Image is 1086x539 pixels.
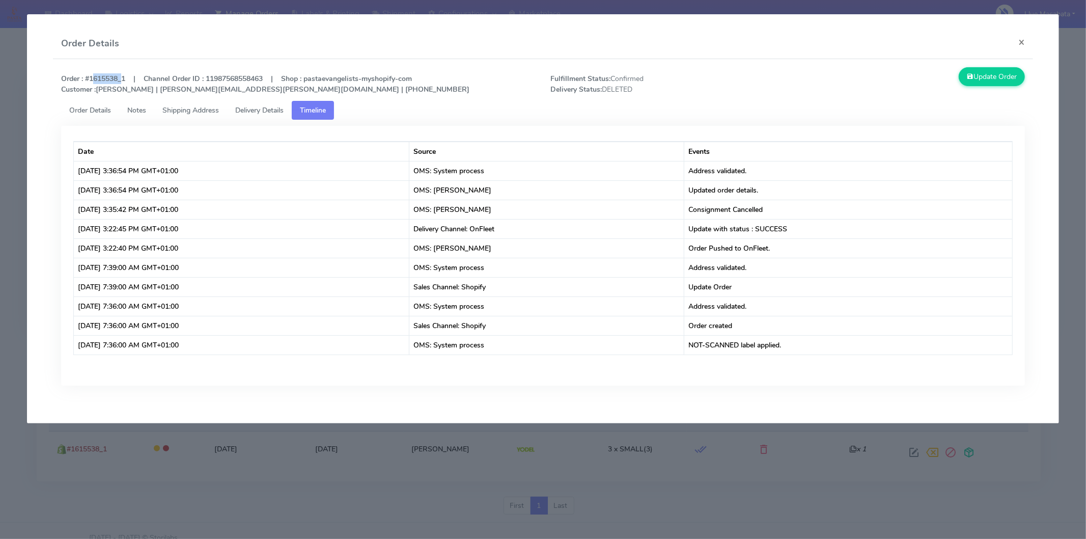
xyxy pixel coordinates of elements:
strong: Fulfillment Status: [550,74,610,84]
ul: Tabs [61,101,1025,120]
td: [DATE] 7:36:00 AM GMT+01:00 [74,316,409,335]
td: OMS: System process [409,335,684,355]
td: Address validated. [684,161,1012,180]
td: [DATE] 7:39:00 AM GMT+01:00 [74,277,409,297]
td: Sales Channel: Shopify [409,316,684,335]
td: Sales Channel: Shopify [409,277,684,297]
td: Update Order [684,277,1012,297]
td: [DATE] 3:35:42 PM GMT+01:00 [74,200,409,219]
td: Updated order details. [684,180,1012,200]
td: [DATE] 7:36:00 AM GMT+01:00 [74,297,409,316]
span: Shipping Address [162,105,219,115]
td: Order created [684,316,1012,335]
td: Update with status : SUCCESS [684,219,1012,238]
span: Delivery Details [235,105,284,115]
span: Order Details [69,105,111,115]
strong: Order : #1615538_1 | Channel Order ID : 11987568558463 | Shop : pastaevangelists-myshopify-com [P... [61,74,469,94]
button: Update Order [959,67,1025,86]
button: Close [1010,29,1033,56]
td: Address validated. [684,297,1012,316]
td: [DATE] 3:36:54 PM GMT+01:00 [74,161,409,180]
td: NOT-SCANNED label applied. [684,335,1012,355]
th: Events [684,142,1012,161]
span: Notes [127,105,146,115]
strong: Delivery Status: [550,85,602,94]
td: Order Pushed to OnFleet. [684,238,1012,258]
span: Confirmed DELETED [543,73,788,95]
th: Source [409,142,684,161]
td: Address validated. [684,258,1012,277]
td: [DATE] 3:36:54 PM GMT+01:00 [74,180,409,200]
th: Date [74,142,409,161]
strong: Customer : [61,85,96,94]
td: OMS: System process [409,297,684,316]
td: [DATE] 3:22:45 PM GMT+01:00 [74,219,409,238]
td: OMS: System process [409,258,684,277]
td: OMS: [PERSON_NAME] [409,200,684,219]
td: Consignment Cancelled [684,200,1012,219]
h4: Order Details [61,37,119,50]
td: OMS: System process [409,161,684,180]
td: OMS: [PERSON_NAME] [409,238,684,258]
td: OMS: [PERSON_NAME] [409,180,684,200]
td: [DATE] 7:36:00 AM GMT+01:00 [74,335,409,355]
td: Delivery Channel: OnFleet [409,219,684,238]
td: [DATE] 7:39:00 AM GMT+01:00 [74,258,409,277]
td: [DATE] 3:22:40 PM GMT+01:00 [74,238,409,258]
span: Timeline [300,105,326,115]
